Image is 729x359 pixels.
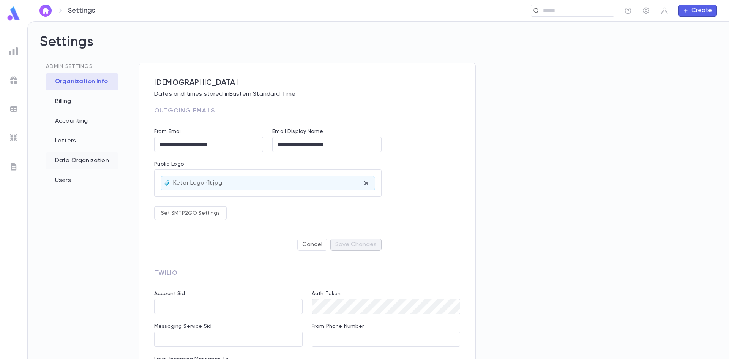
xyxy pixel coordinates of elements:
span: Twilio [154,270,177,276]
p: Settings [68,6,95,15]
label: From Phone Number [312,323,364,329]
div: Letters [46,133,118,149]
img: batches_grey.339ca447c9d9533ef1741baa751efc33.svg [9,104,18,114]
span: Outgoing Emails [154,108,215,114]
span: Admin Settings [46,64,93,69]
span: [DEMOGRAPHIC_DATA] [154,78,460,87]
button: Create [678,5,717,17]
p: Keter Logo (1).jpg [173,179,222,187]
div: Accounting [46,113,118,130]
p: Dates and times stored in Eastern Standard Time [154,90,460,98]
label: From Email [154,128,182,134]
label: Email Display Name [272,128,323,134]
button: Set SMTP2GO Settings [154,206,227,220]
div: Data Organization [46,152,118,169]
img: logo [6,6,21,21]
h2: Settings [40,34,717,63]
div: Billing [46,93,118,110]
img: home_white.a664292cf8c1dea59945f0da9f25487c.svg [41,8,50,14]
img: imports_grey.530a8a0e642e233f2baf0ef88e8c9fcb.svg [9,133,18,142]
button: Cancel [297,239,327,251]
img: campaigns_grey.99e729a5f7ee94e3726e6486bddda8f1.svg [9,76,18,85]
label: Messaging Service Sid [154,323,211,329]
img: reports_grey.c525e4749d1bce6a11f5fe2a8de1b229.svg [9,47,18,56]
p: Public Logo [154,161,382,169]
label: Account Sid [154,291,185,297]
div: Users [46,172,118,189]
label: Auth Token [312,291,341,297]
img: letters_grey.7941b92b52307dd3b8a917253454ce1c.svg [9,162,18,171]
div: Organization Info [46,73,118,90]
